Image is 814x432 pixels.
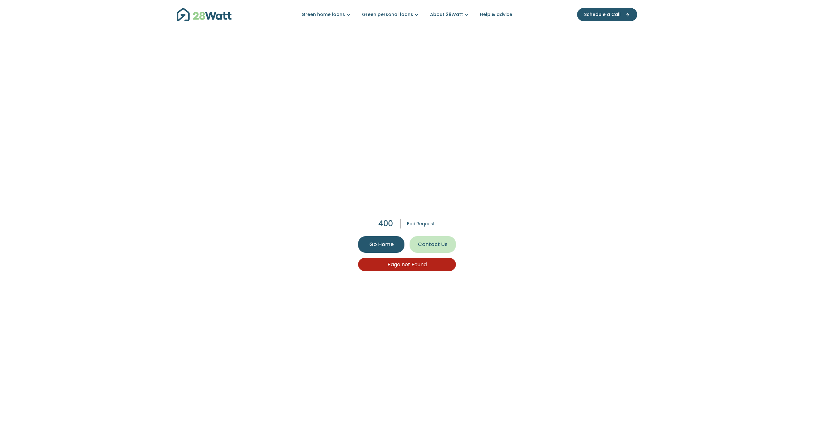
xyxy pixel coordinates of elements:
a: About 28Watt [430,11,470,18]
img: 28Watt [177,8,231,21]
span: Contact Us [418,241,448,248]
span: Go Home [369,241,394,248]
a: Help & advice [480,11,512,18]
h1: 400 [378,219,401,228]
nav: Main navigation [177,6,637,23]
h2: Bad Request . [407,219,436,228]
button: Schedule a Call [577,8,637,21]
a: Green home loans [301,11,352,18]
iframe: Chat Widget [782,401,814,432]
button: Go Home [358,236,404,253]
a: Green personal loans [362,11,420,18]
p: Page not Found [363,260,451,269]
span: Schedule a Call [584,11,621,18]
button: Contact Us [410,236,456,253]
